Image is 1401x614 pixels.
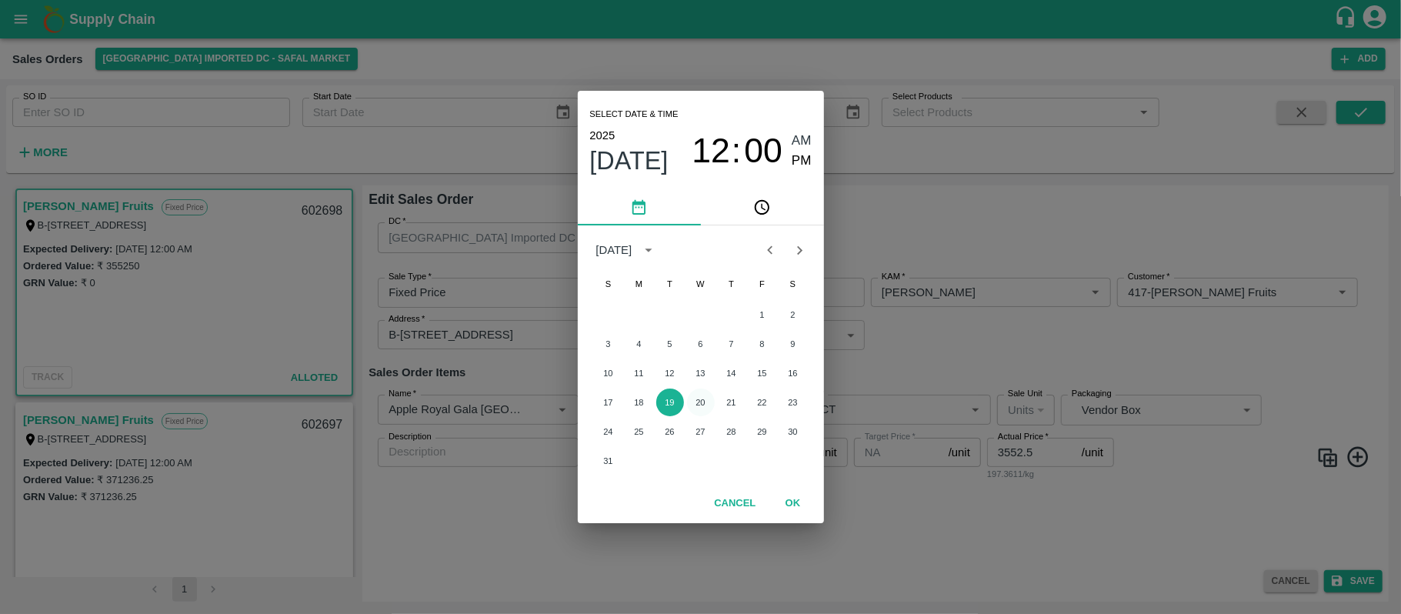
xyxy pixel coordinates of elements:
[779,269,807,299] span: Saturday
[718,359,746,387] button: 14
[792,151,812,172] button: PM
[708,490,762,517] button: Cancel
[779,330,807,358] button: 9
[656,359,684,387] button: 12
[756,235,785,265] button: Previous month
[749,301,776,329] button: 1
[625,269,653,299] span: Monday
[718,389,746,416] button: 21
[769,490,818,517] button: OK
[687,389,715,416] button: 20
[687,330,715,358] button: 6
[656,330,684,358] button: 5
[687,269,715,299] span: Wednesday
[656,418,684,445] button: 26
[687,418,715,445] button: 27
[744,131,782,172] button: 00
[749,418,776,445] button: 29
[687,359,715,387] button: 13
[636,238,661,262] button: calendar view is open, switch to year view
[749,359,776,387] button: 15
[779,418,807,445] button: 30
[718,330,746,358] button: 7
[732,131,741,172] span: :
[590,103,679,126] span: Select date & time
[692,131,730,172] button: 12
[590,145,669,176] button: [DATE]
[578,189,701,225] button: pick date
[595,269,622,299] span: Sunday
[749,330,776,358] button: 8
[656,389,684,416] button: 19
[625,389,653,416] button: 18
[749,389,776,416] button: 22
[744,131,782,171] span: 00
[749,269,776,299] span: Friday
[779,301,807,329] button: 2
[718,269,746,299] span: Thursday
[595,447,622,475] button: 31
[779,359,807,387] button: 16
[625,359,653,387] button: 11
[779,389,807,416] button: 23
[656,269,684,299] span: Tuesday
[785,235,814,265] button: Next month
[595,418,622,445] button: 24
[595,330,622,358] button: 3
[590,125,615,145] button: 2025
[595,359,622,387] button: 10
[596,242,632,259] div: [DATE]
[595,389,622,416] button: 17
[625,418,653,445] button: 25
[692,131,730,171] span: 12
[701,189,824,225] button: pick time
[625,330,653,358] button: 4
[792,131,812,152] button: AM
[718,418,746,445] button: 28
